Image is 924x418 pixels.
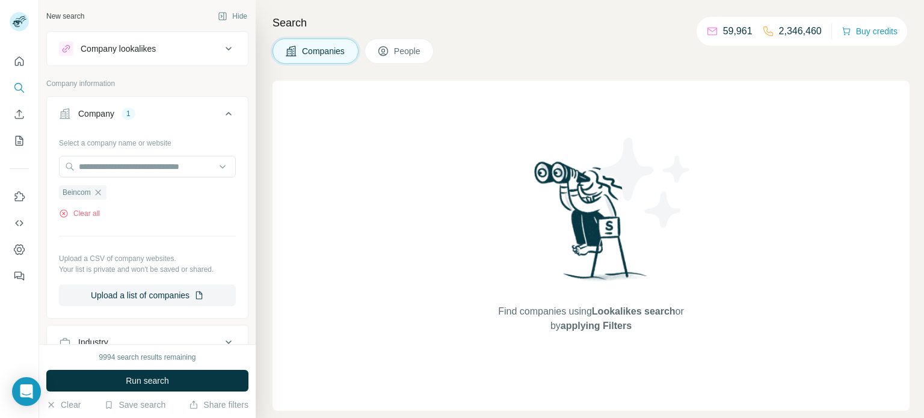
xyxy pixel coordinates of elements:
p: 2,346,460 [779,24,822,38]
div: Industry [78,336,108,348]
span: People [394,45,422,57]
span: applying Filters [561,321,632,331]
button: Search [10,77,29,99]
span: Beincom [63,187,91,198]
button: Save search [104,399,165,411]
button: Feedback [10,265,29,287]
button: Buy credits [842,23,898,40]
p: Upload a CSV of company websites. [59,253,236,264]
div: Company lookalikes [81,43,156,55]
button: Run search [46,370,248,392]
button: Company lookalikes [47,34,248,63]
span: Lookalikes search [592,306,676,316]
img: Surfe Illustration - Woman searching with binoculars [529,158,654,292]
button: Upload a list of companies [59,284,236,306]
button: Quick start [10,51,29,72]
button: Clear [46,399,81,411]
div: 1 [122,108,135,119]
p: 59,961 [723,24,753,38]
div: 9994 search results remaining [99,352,196,363]
span: Run search [126,375,169,387]
p: Company information [46,78,248,89]
button: Dashboard [10,239,29,260]
button: Use Surfe on LinkedIn [10,186,29,207]
button: Enrich CSV [10,103,29,125]
button: My lists [10,130,29,152]
span: Find companies using or by [494,304,687,333]
button: Use Surfe API [10,212,29,234]
button: Company1 [47,99,248,133]
span: Companies [302,45,346,57]
button: Hide [209,7,256,25]
div: New search [46,11,84,22]
p: Your list is private and won't be saved or shared. [59,264,236,275]
div: Select a company name or website [59,133,236,149]
button: Share filters [189,399,248,411]
button: Industry [47,328,248,357]
div: Open Intercom Messenger [12,377,41,406]
button: Clear all [59,208,100,219]
div: Company [78,108,114,120]
h4: Search [273,14,910,31]
img: Surfe Illustration - Stars [591,129,700,237]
